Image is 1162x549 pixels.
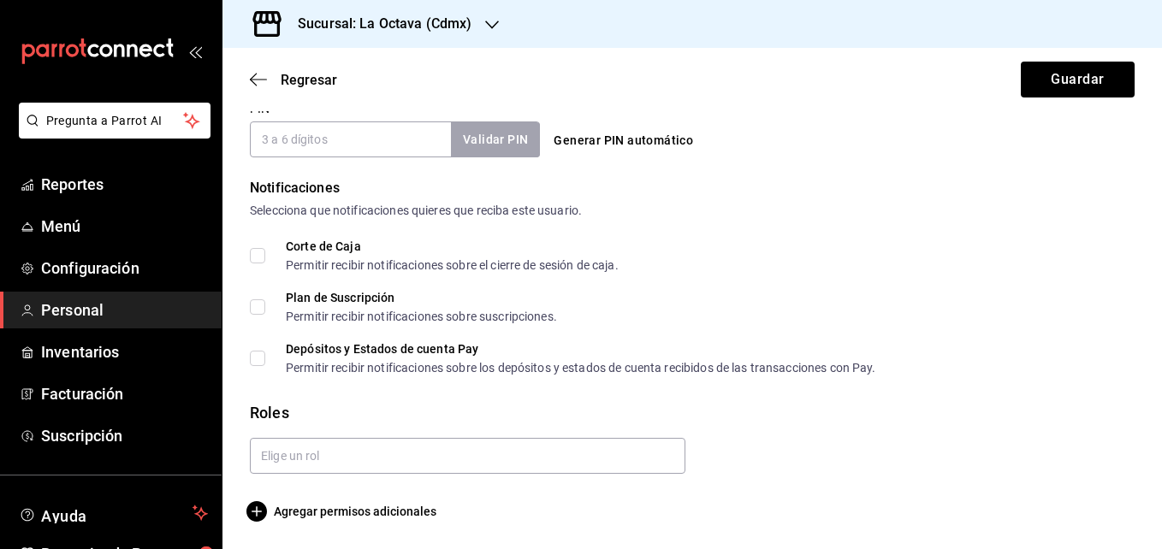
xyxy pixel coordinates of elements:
[547,125,700,156] button: Generar PIN automático
[41,382,208,405] span: Facturación
[41,340,208,363] span: Inventarios
[286,310,557,322] div: Permitir recibir notificaciones sobre suscripciones.
[281,72,337,88] span: Regresar
[188,44,202,58] button: open_drawer_menu
[46,112,184,130] span: Pregunta a Parrot AI
[286,292,557,304] div: Plan de Suscripción
[41,424,208,447] span: Suscripción
[250,438,685,474] input: Elige un rol
[41,173,208,196] span: Reportes
[41,257,208,280] span: Configuración
[250,72,337,88] button: Regresar
[41,298,208,322] span: Personal
[250,401,1135,424] div: Roles
[250,121,451,157] input: 3 a 6 dígitos
[250,103,270,115] label: PIN
[286,240,619,252] div: Corte de Caja
[250,178,1135,198] div: Notificaciones
[284,14,471,34] h3: Sucursal: La Octava (Cdmx)
[286,362,876,374] div: Permitir recibir notificaciones sobre los depósitos y estados de cuenta recibidos de las transacc...
[250,501,436,522] button: Agregar permisos adicionales
[286,343,876,355] div: Depósitos y Estados de cuenta Pay
[19,103,210,139] button: Pregunta a Parrot AI
[12,124,210,142] a: Pregunta a Parrot AI
[250,202,1135,220] div: Selecciona que notificaciones quieres que reciba este usuario.
[41,215,208,238] span: Menú
[1021,62,1135,97] button: Guardar
[41,503,186,523] span: Ayuda
[286,259,619,271] div: Permitir recibir notificaciones sobre el cierre de sesión de caja.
